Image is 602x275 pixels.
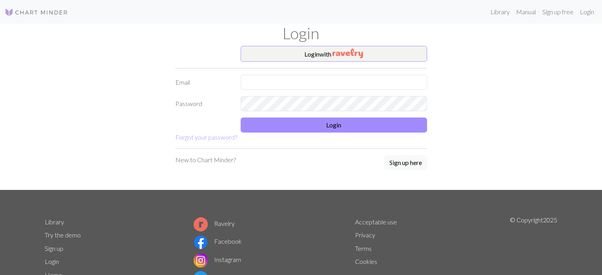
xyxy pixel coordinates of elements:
a: Acceptable use [355,218,397,226]
button: Login [241,118,427,133]
a: Terms [355,245,372,252]
a: Sign up free [539,4,577,20]
img: Facebook logo [194,235,208,249]
label: Email [171,75,236,90]
a: Instagram [194,256,241,263]
a: Forgot your password? [175,133,237,141]
img: Ravelry logo [194,217,208,231]
label: Password [171,96,236,111]
a: Library [45,218,64,226]
a: Try the demo [45,231,81,239]
h1: Login [40,24,562,43]
a: Login [577,4,597,20]
button: Loginwith [241,46,427,62]
img: Logo [5,8,68,17]
a: Login [45,258,59,265]
button: Sign up here [384,155,427,170]
img: Ravelry [332,49,363,58]
img: Instagram logo [194,253,208,267]
a: Privacy [355,231,375,239]
a: Sign up here [384,155,427,171]
a: Cookies [355,258,377,265]
a: Library [487,4,513,20]
a: Manual [513,4,539,20]
a: Sign up [45,245,63,252]
a: Facebook [194,237,242,245]
a: Ravelry [194,220,235,227]
p: New to Chart Minder? [175,155,236,165]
